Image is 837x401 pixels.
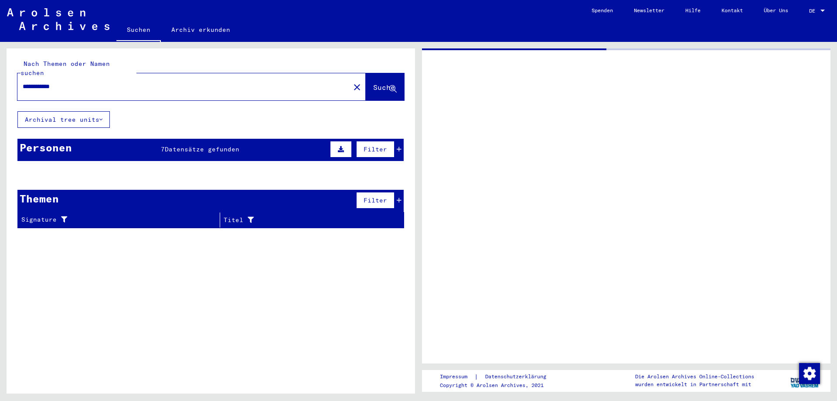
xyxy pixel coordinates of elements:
div: Titel [224,216,387,225]
img: Arolsen_neg.svg [7,8,109,30]
div: Signature [21,213,222,227]
button: Archival tree units [17,111,110,128]
span: Filter [364,196,387,204]
a: Suchen [116,19,161,42]
a: Datenschutzerklärung [478,372,557,381]
div: Signature [21,215,213,224]
p: wurden entwickelt in Partnerschaft mit [635,380,754,388]
a: Archiv erkunden [161,19,241,40]
span: DE [809,8,819,14]
div: Titel [224,213,395,227]
button: Clear [348,78,366,96]
div: Personen [20,140,72,155]
p: Die Arolsen Archives Online-Collections [635,373,754,380]
div: | [440,372,557,381]
button: Filter [356,192,395,209]
mat-label: Nach Themen oder Namen suchen [20,60,110,77]
span: 7 [161,145,165,153]
span: Datensätze gefunden [165,145,239,153]
button: Filter [356,141,395,158]
a: Impressum [440,372,474,381]
img: yv_logo.png [789,370,821,391]
img: Zustimmung ändern [799,363,820,384]
span: Filter [364,145,387,153]
span: Suche [373,83,395,92]
mat-icon: close [352,82,362,93]
button: Suche [366,73,404,100]
p: Copyright © Arolsen Archives, 2021 [440,381,557,389]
